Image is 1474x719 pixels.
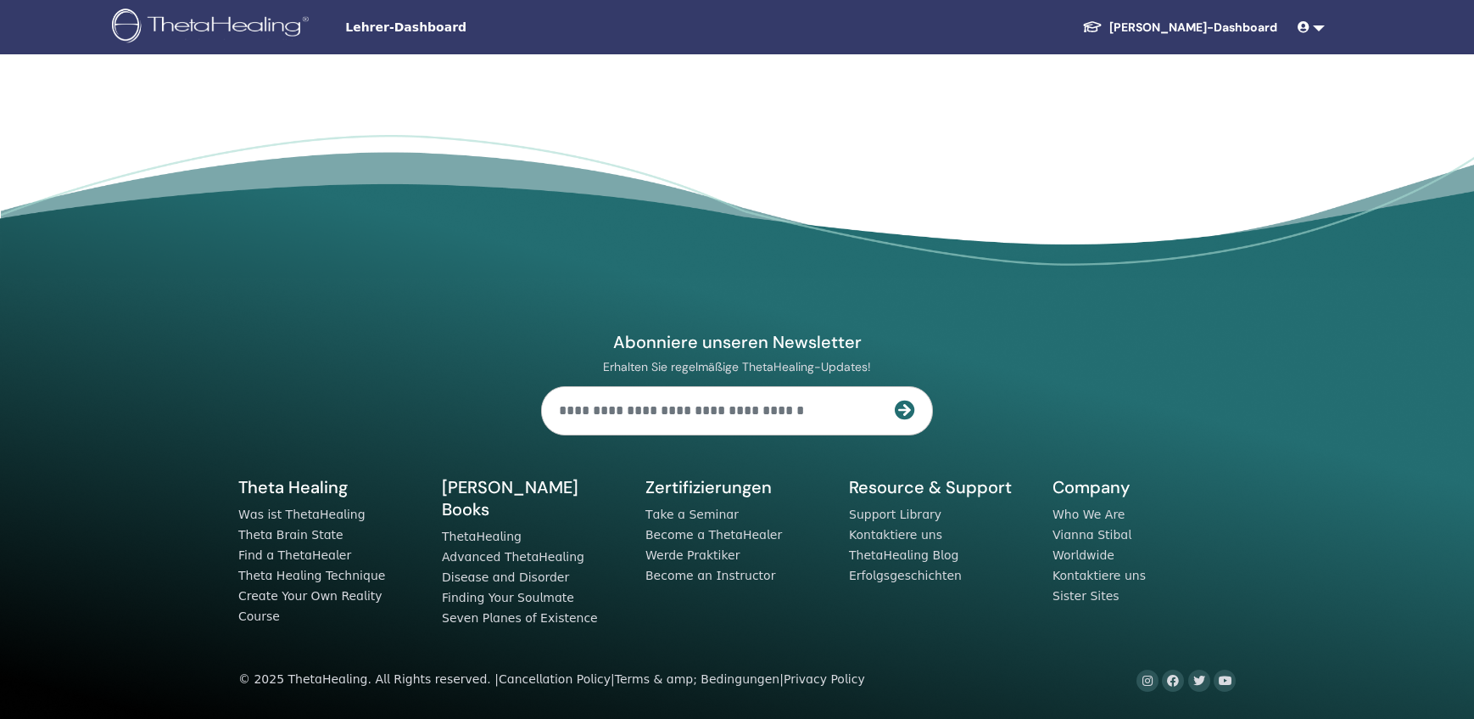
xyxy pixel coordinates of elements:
[238,476,422,498] h5: Theta Healing
[238,528,343,542] a: Theta Brain State
[1052,589,1119,603] a: Sister Sites
[645,528,782,542] a: Become a ThetaHealer
[645,508,739,521] a: Take a Seminar
[1082,20,1103,34] img: graduation-cap-white.svg
[1052,548,1114,562] a: Worldwide
[849,508,941,521] a: Support Library
[442,530,522,543] a: ThetaHealing
[541,331,933,353] h4: Abonniere unseren Newsletter
[1069,12,1291,43] a: [PERSON_NAME]-Dashboard
[645,548,740,562] a: Werde Praktiker
[442,611,598,625] a: Seven Planes of Existence
[849,528,942,542] a: Kontaktiere uns
[112,8,315,47] img: logo.png
[345,19,600,37] span: Lehrer-Dashboard
[238,548,351,562] a: Find a ThetaHealer
[1052,508,1125,521] a: Who We Are
[1052,476,1236,498] h5: Company
[541,359,933,374] p: Erhalten Sie regelmäßige ThetaHealing-Updates!
[849,569,962,582] a: Erfolgsgeschichten
[849,476,1032,498] h5: Resource & Support
[499,672,611,686] a: Cancellation Policy
[238,670,865,690] div: © 2025 ThetaHealing. All Rights reserved. | | |
[238,589,382,623] a: Create Your Own Reality Course
[645,569,775,582] a: Become an Instructor
[1052,528,1131,542] a: Vianna Stibal
[238,508,366,521] a: Was ist ThetaHealing
[442,591,574,604] a: Finding Your Soulmate
[645,476,829,498] h5: Zertifizierungen
[442,476,625,520] h5: [PERSON_NAME] Books
[238,569,385,582] a: Theta Healing Technique
[442,570,569,584] a: Disease and Disorder
[442,550,584,564] a: Advanced ThetaHealing
[615,672,780,686] a: Terms & amp; Bedingungen
[784,672,865,686] a: Privacy Policy
[849,548,958,562] a: ThetaHealing Blog
[1052,569,1146,582] a: Kontaktiere uns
